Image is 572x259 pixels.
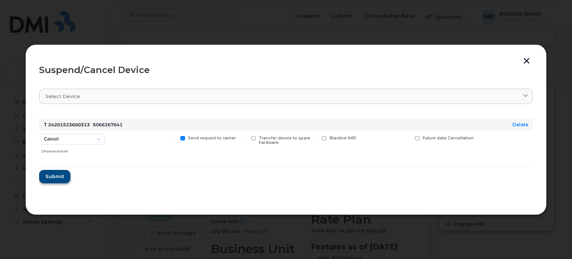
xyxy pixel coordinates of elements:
[259,136,310,145] span: Transfer device to spare hardware
[171,136,175,140] input: Send request to carrier
[313,136,317,140] input: Blacklist IMEI
[41,145,105,154] div: Choose action
[423,136,474,140] span: Future date Cancellation
[188,136,236,140] span: Send request to carrier
[406,136,410,140] input: Future date Cancellation
[242,136,246,140] input: Transfer device to spare hardware
[39,66,533,75] div: Suspend/Cancel Device
[512,122,528,127] a: Delete
[93,122,123,127] span: 5066267641
[330,136,356,140] span: Blacklist IMEI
